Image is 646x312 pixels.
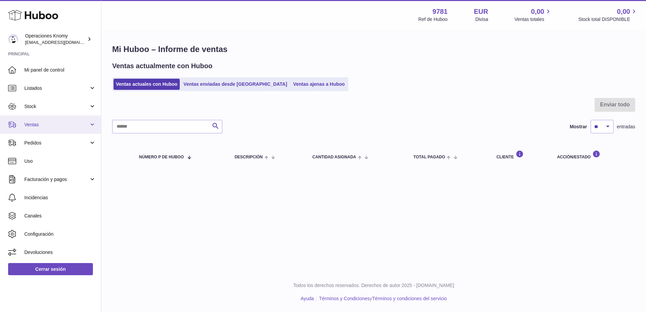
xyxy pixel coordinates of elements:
[24,103,89,110] span: Stock
[319,296,370,301] a: Términos y Condiciones
[8,34,18,44] img: operaciones@selfkit.com
[24,249,96,256] span: Devoluciones
[24,85,89,92] span: Listados
[8,263,93,275] a: Cerrar sesión
[312,155,356,159] span: Cantidad ASIGNADA
[515,7,552,23] a: 0,00 Ventas totales
[181,79,290,90] a: Ventas enviadas desde [GEOGRAPHIC_DATA]
[24,176,89,183] span: Facturación y pagos
[114,79,180,90] a: Ventas actuales con Huboo
[578,16,638,23] span: Stock total DISPONIBLE
[24,231,96,237] span: Configuración
[25,40,99,45] span: [EMAIL_ADDRESS][DOMAIN_NAME]
[107,282,641,289] p: Todos los derechos reservados. Derechos de autor 2025 - [DOMAIN_NAME]
[515,16,552,23] span: Ventas totales
[291,79,347,90] a: Ventas ajenas a Huboo
[139,155,184,159] span: número P de Huboo
[24,213,96,219] span: Canales
[474,7,488,16] strong: EUR
[24,67,96,73] span: Mi panel de control
[557,150,628,159] div: Acción/Estado
[317,295,447,302] li: y
[25,33,86,46] div: Operaciones Knomy
[475,16,488,23] div: Divisa
[578,7,638,23] a: 0,00 Stock total DISPONIBLE
[24,122,89,128] span: Ventas
[496,150,543,159] div: Cliente
[372,296,447,301] a: Términos y condiciones del servicio
[617,7,630,16] span: 0,00
[414,155,445,159] span: Total pagado
[24,140,89,146] span: Pedidos
[432,7,448,16] strong: 9781
[24,194,96,201] span: Incidencias
[24,158,96,164] span: Uso
[112,61,213,71] h2: Ventas actualmente con Huboo
[418,16,447,23] div: Ref de Huboo
[531,7,544,16] span: 0,00
[301,296,314,301] a: Ayuda
[234,155,263,159] span: Descripción
[570,124,587,130] label: Mostrar
[112,44,635,55] h1: Mi Huboo – Informe de ventas
[617,124,635,130] span: entradas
